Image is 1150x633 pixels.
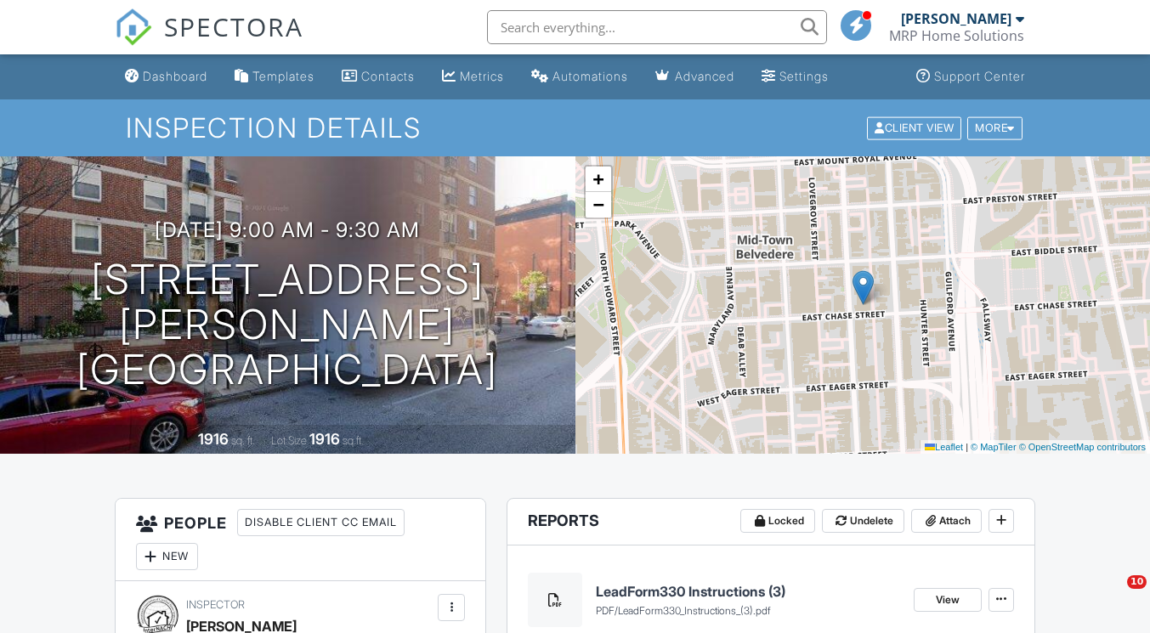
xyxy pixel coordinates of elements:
a: Contacts [335,61,422,93]
h3: [DATE] 9:00 am - 9:30 am [155,218,420,241]
a: Advanced [649,61,741,93]
div: Dashboard [143,69,207,83]
a: © OpenStreetMap contributors [1019,442,1146,452]
div: Disable Client CC Email [237,509,405,536]
img: Marker [853,270,874,305]
span: | [966,442,968,452]
span: 10 [1127,575,1147,589]
div: More [967,116,1023,139]
span: SPECTORA [164,8,303,44]
a: SPECTORA [115,23,303,59]
a: Zoom out [586,192,611,218]
div: New [136,543,198,570]
h1: Inspection Details [126,113,1024,143]
a: Templates [228,61,321,93]
span: − [592,194,603,215]
a: Settings [755,61,836,93]
a: © MapTiler [971,442,1017,452]
div: 1916 [198,430,229,448]
img: The Best Home Inspection Software - Spectora [115,8,152,46]
span: sq.ft. [343,434,364,447]
div: MRP Home Solutions [889,27,1024,44]
h1: [STREET_ADDRESS][PERSON_NAME] [GEOGRAPHIC_DATA] [27,257,548,392]
a: Dashboard [118,61,214,93]
a: Zoom in [586,167,611,192]
div: [PERSON_NAME] [901,10,1011,27]
span: Lot Size [271,434,307,447]
span: Inspector [186,598,245,611]
span: sq. ft. [231,434,255,447]
div: Advanced [675,69,734,83]
div: 1916 [309,430,340,448]
div: Settings [779,69,829,83]
div: Client View [867,116,961,139]
a: Client View [865,121,966,133]
div: Automations [552,69,628,83]
span: + [592,168,603,189]
a: Metrics [435,61,511,93]
input: Search everything... [487,10,827,44]
div: Metrics [460,69,504,83]
div: Contacts [361,69,415,83]
div: Templates [252,69,314,83]
a: Support Center [909,61,1032,93]
h3: People [116,499,485,581]
iframe: Intercom live chat [1092,575,1133,616]
a: Automations (Basic) [524,61,635,93]
div: Support Center [934,69,1025,83]
a: Leaflet [925,442,963,452]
